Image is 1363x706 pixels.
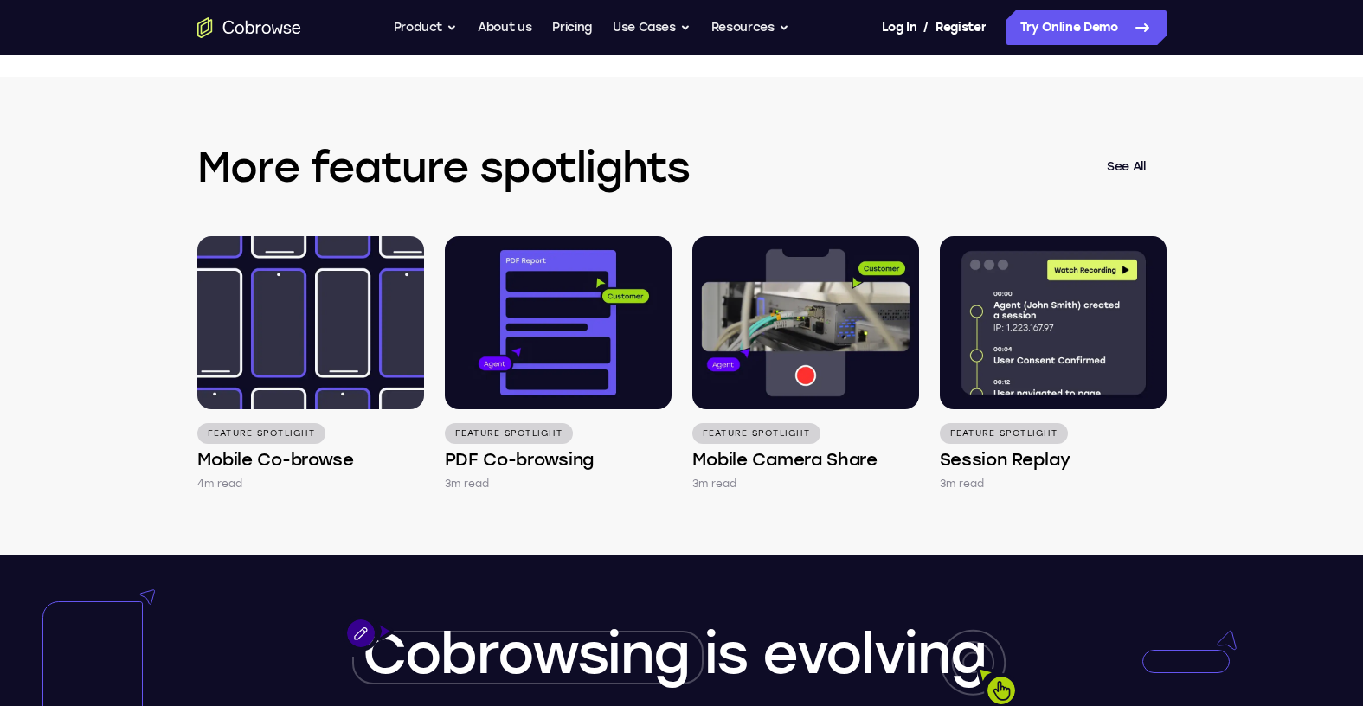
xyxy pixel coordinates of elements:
[552,10,592,45] a: Pricing
[940,475,985,492] p: 3m read
[1086,146,1167,188] a: See All
[692,423,820,444] p: Feature Spotlight
[692,236,919,492] a: Feature Spotlight Mobile Camera Share 3m read
[882,10,916,45] a: Log In
[197,475,243,492] p: 4m read
[197,139,1086,195] h3: More feature spotlights
[613,10,691,45] button: Use Cases
[692,236,919,409] img: Mobile Camera Share
[935,10,986,45] a: Register
[363,620,690,687] span: Cobrowsing
[197,236,424,492] a: Feature Spotlight Mobile Co-browse 4m read
[394,10,458,45] button: Product
[762,620,986,687] span: evolving
[1006,10,1167,45] a: Try Online Demo
[197,17,301,38] a: Go to the home page
[711,10,789,45] button: Resources
[940,236,1167,492] a: Feature Spotlight Session Replay 3m read
[692,475,737,492] p: 3m read
[197,236,424,409] img: Mobile Co-browse
[445,447,595,472] h4: PDF Co-browsing
[940,423,1068,444] p: Feature Spotlight
[197,423,325,444] p: Feature Spotlight
[445,475,490,492] p: 3m read
[940,447,1070,472] h4: Session Replay
[923,17,929,38] span: /
[445,423,573,444] p: Feature Spotlight
[445,236,672,492] a: Feature Spotlight PDF Co-browsing 3m read
[940,236,1167,409] img: Session Replay
[197,447,354,472] h4: Mobile Co-browse
[692,447,878,472] h4: Mobile Camera Share
[478,10,531,45] a: About us
[445,236,672,409] img: PDF Co-browsing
